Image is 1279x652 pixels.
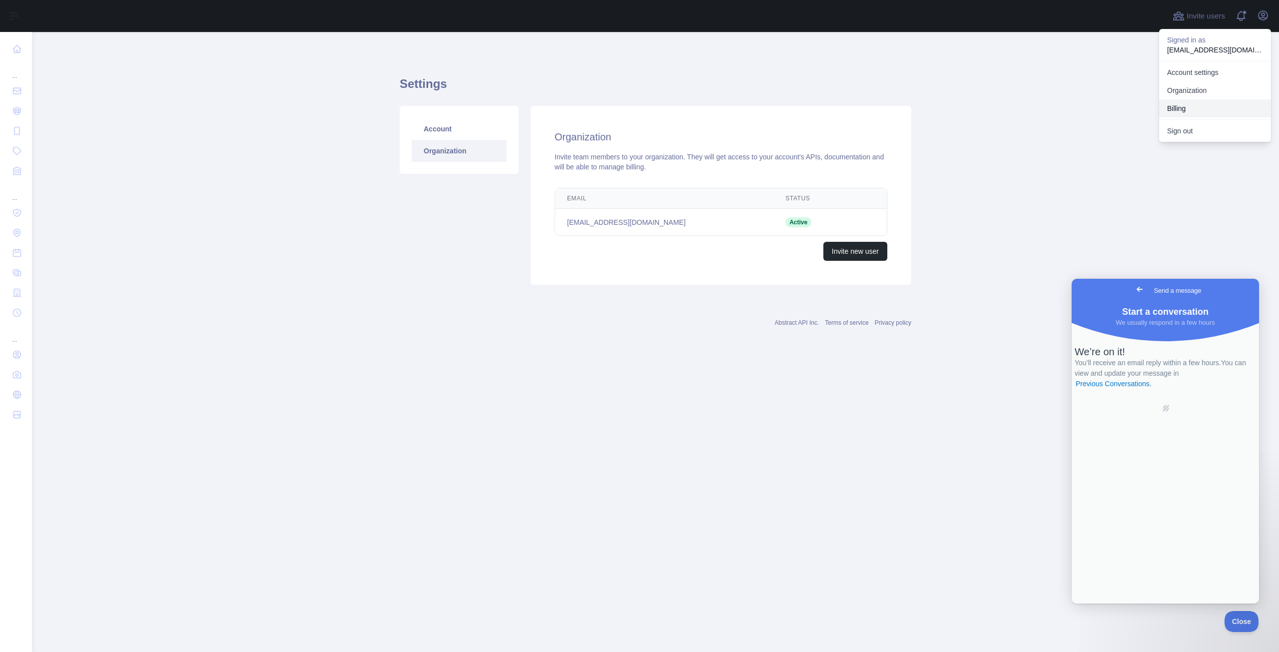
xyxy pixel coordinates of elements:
[1159,122,1271,140] button: Sign out
[8,60,24,80] div: ...
[555,130,887,144] h2: Organization
[412,118,507,140] a: Account
[400,76,911,100] h1: Settings
[555,152,887,172] div: Invite team members to your organization. They will get access to your account's APIs, documentat...
[875,319,911,326] a: Privacy policy
[785,217,811,227] span: Active
[775,319,819,326] a: Abstract API Inc.
[555,188,773,209] th: Email
[1167,35,1263,45] p: Signed in as
[555,209,773,236] td: [EMAIL_ADDRESS][DOMAIN_NAME]
[1225,611,1259,632] iframe: Help Scout Beacon - Close
[8,182,24,202] div: ...
[1159,81,1271,99] a: Organization
[1171,8,1227,24] button: Invite users
[412,140,507,162] a: Organization
[1187,10,1225,22] span: Invite users
[8,324,24,344] div: ...
[1072,279,1259,604] iframe: Help Scout Beacon - Live Chat, Contact Form, and Knowledge Base
[1167,45,1263,55] p: [EMAIL_ADDRESS][DOMAIN_NAME]
[823,242,887,261] button: Invite new user
[773,188,850,209] th: Status
[825,319,868,326] a: Terms of service
[1159,63,1271,81] a: Account settings
[1159,99,1271,117] button: Billing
